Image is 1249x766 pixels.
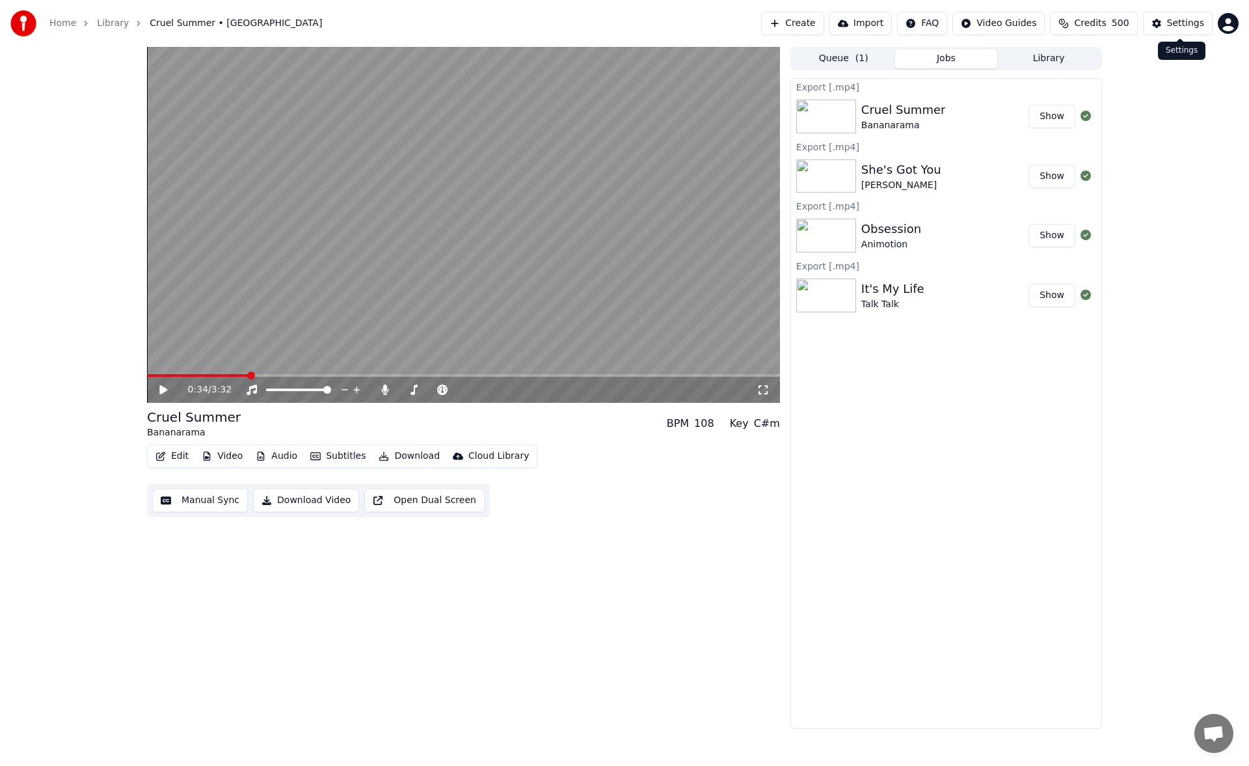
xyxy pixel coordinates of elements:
[1143,12,1213,35] button: Settings
[147,426,241,439] div: Bananarama
[667,416,689,431] div: BPM
[861,179,941,192] div: [PERSON_NAME]
[250,447,302,465] button: Audio
[861,280,924,298] div: It's My Life
[861,119,946,132] div: Bananarama
[152,489,248,512] button: Manual Sync
[1194,714,1233,753] div: Open chat
[1074,17,1106,30] span: Credits
[792,49,895,68] button: Queue
[694,416,714,431] div: 108
[754,416,780,431] div: C#m
[1112,17,1129,30] span: 500
[897,12,947,35] button: FAQ
[1028,165,1075,188] button: Show
[997,49,1100,68] button: Library
[150,17,322,30] span: Cruel Summer • [GEOGRAPHIC_DATA]
[791,139,1101,154] div: Export [.mp4]
[861,238,921,251] div: Animotion
[1028,105,1075,128] button: Show
[730,416,749,431] div: Key
[188,383,219,396] div: /
[49,17,76,30] a: Home
[468,450,529,463] div: Cloud Library
[861,101,946,119] div: Cruel Summer
[895,49,998,68] button: Jobs
[1050,12,1137,35] button: Credits500
[791,79,1101,94] div: Export [.mp4]
[1167,17,1204,30] div: Settings
[861,298,924,311] div: Talk Talk
[861,161,941,179] div: She's Got You
[196,447,248,465] button: Video
[364,489,485,512] button: Open Dual Screen
[855,52,868,65] span: ( 1 )
[211,383,232,396] span: 3:32
[861,220,921,238] div: Obsession
[97,17,129,30] a: Library
[761,12,824,35] button: Create
[1028,224,1075,247] button: Show
[791,258,1101,273] div: Export [.mp4]
[49,17,322,30] nav: breadcrumb
[1028,284,1075,307] button: Show
[829,12,892,35] button: Import
[10,10,36,36] img: youka
[253,489,359,512] button: Download Video
[150,447,194,465] button: Edit
[791,198,1101,213] div: Export [.mp4]
[147,408,241,426] div: Cruel Summer
[188,383,208,396] span: 0:34
[305,447,371,465] button: Subtitles
[952,12,1045,35] button: Video Guides
[1158,42,1205,60] div: Settings
[373,447,445,465] button: Download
